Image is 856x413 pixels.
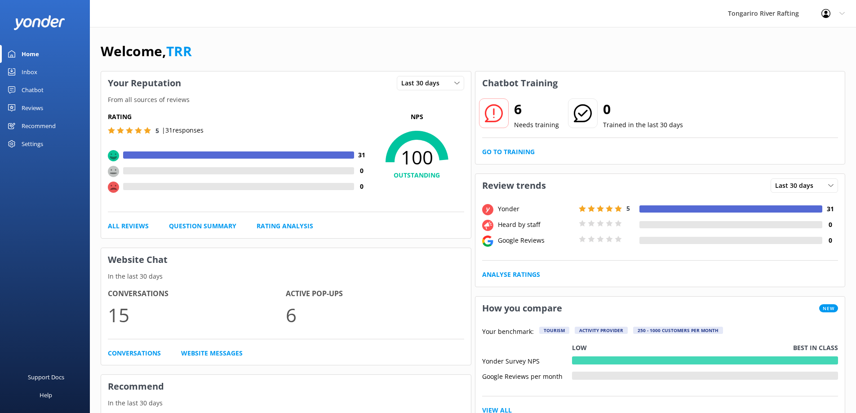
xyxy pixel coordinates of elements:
h2: 6 [514,98,559,120]
h3: Review trends [475,174,553,197]
p: 15 [108,300,286,330]
h3: How you compare [475,297,569,320]
a: Go to Training [482,147,535,157]
div: Support Docs [28,368,64,386]
a: TRR [166,42,192,60]
p: Needs training [514,120,559,130]
h4: Active Pop-ups [286,288,464,300]
h3: Your Reputation [101,71,188,95]
span: New [819,304,838,312]
div: Yonder [496,204,577,214]
h3: Recommend [101,375,471,398]
a: All Reviews [108,221,149,231]
img: yonder-white-logo.png [13,15,65,30]
span: 100 [370,146,464,169]
h4: 0 [354,182,370,191]
p: Best in class [793,343,838,353]
a: Rating Analysis [257,221,313,231]
h5: Rating [108,112,370,122]
div: Inbox [22,63,37,81]
a: Conversations [108,348,161,358]
a: Question Summary [169,221,236,231]
div: Recommend [22,117,56,135]
p: In the last 30 days [101,398,471,408]
span: 5 [626,204,630,213]
h3: Chatbot Training [475,71,564,95]
div: Reviews [22,99,43,117]
p: From all sources of reviews [101,95,471,105]
span: 5 [155,126,159,135]
h4: OUTSTANDING [370,170,464,180]
p: NPS [370,112,464,122]
div: Settings [22,135,43,153]
h4: 0 [822,220,838,230]
span: Last 30 days [775,181,819,191]
h3: Website Chat [101,248,471,271]
h4: 0 [822,235,838,245]
div: 250 - 1000 customers per month [633,327,723,334]
div: Help [40,386,52,404]
div: Google Reviews [496,235,577,245]
div: Heard by staff [496,220,577,230]
div: Activity Provider [575,327,628,334]
div: Chatbot [22,81,44,99]
div: Home [22,45,39,63]
p: | 31 responses [162,125,204,135]
h2: 0 [603,98,683,120]
p: Trained in the last 30 days [603,120,683,130]
div: Yonder Survey NPS [482,356,572,364]
p: Your benchmark: [482,327,534,338]
span: Last 30 days [401,78,445,88]
a: Analyse Ratings [482,270,540,280]
div: Tourism [539,327,569,334]
h4: 0 [354,166,370,176]
h1: Welcome, [101,40,192,62]
p: In the last 30 days [101,271,471,281]
h4: Conversations [108,288,286,300]
p: Low [572,343,587,353]
div: Google Reviews per month [482,372,572,380]
p: 6 [286,300,464,330]
h4: 31 [354,150,370,160]
a: Website Messages [181,348,243,358]
h4: 31 [822,204,838,214]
